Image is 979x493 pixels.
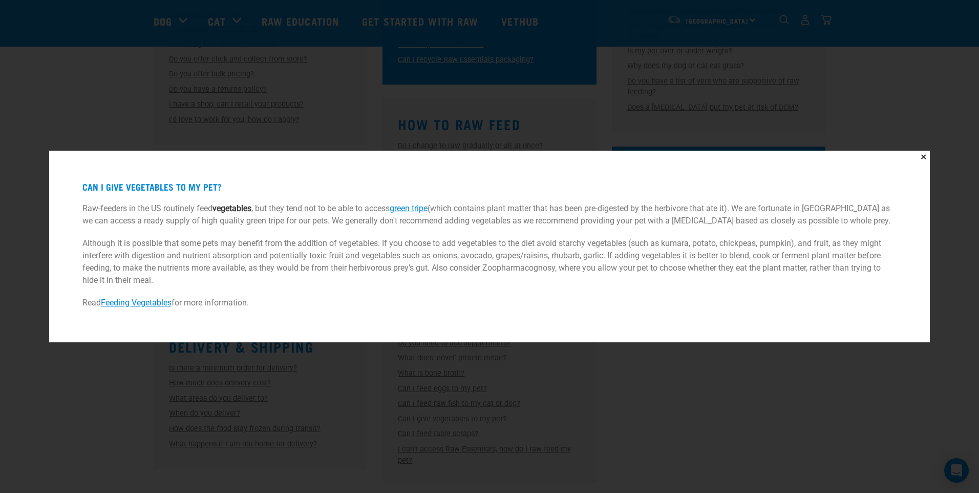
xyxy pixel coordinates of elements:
[82,202,897,227] p: Raw-feeders in the US routinely feed , but they tend not to be able to access (which contains pla...
[101,298,172,307] a: Feeding Vegetables
[212,203,251,213] strong: vegetables
[390,203,428,213] a: green tripe
[82,237,897,286] p: Although it is possible that some pets may benefit from the addition of vegetables. If you choose...
[82,182,897,192] h4: Can I give vegetables to my pet?
[917,151,930,163] button: Close
[82,297,897,309] p: Read for more information.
